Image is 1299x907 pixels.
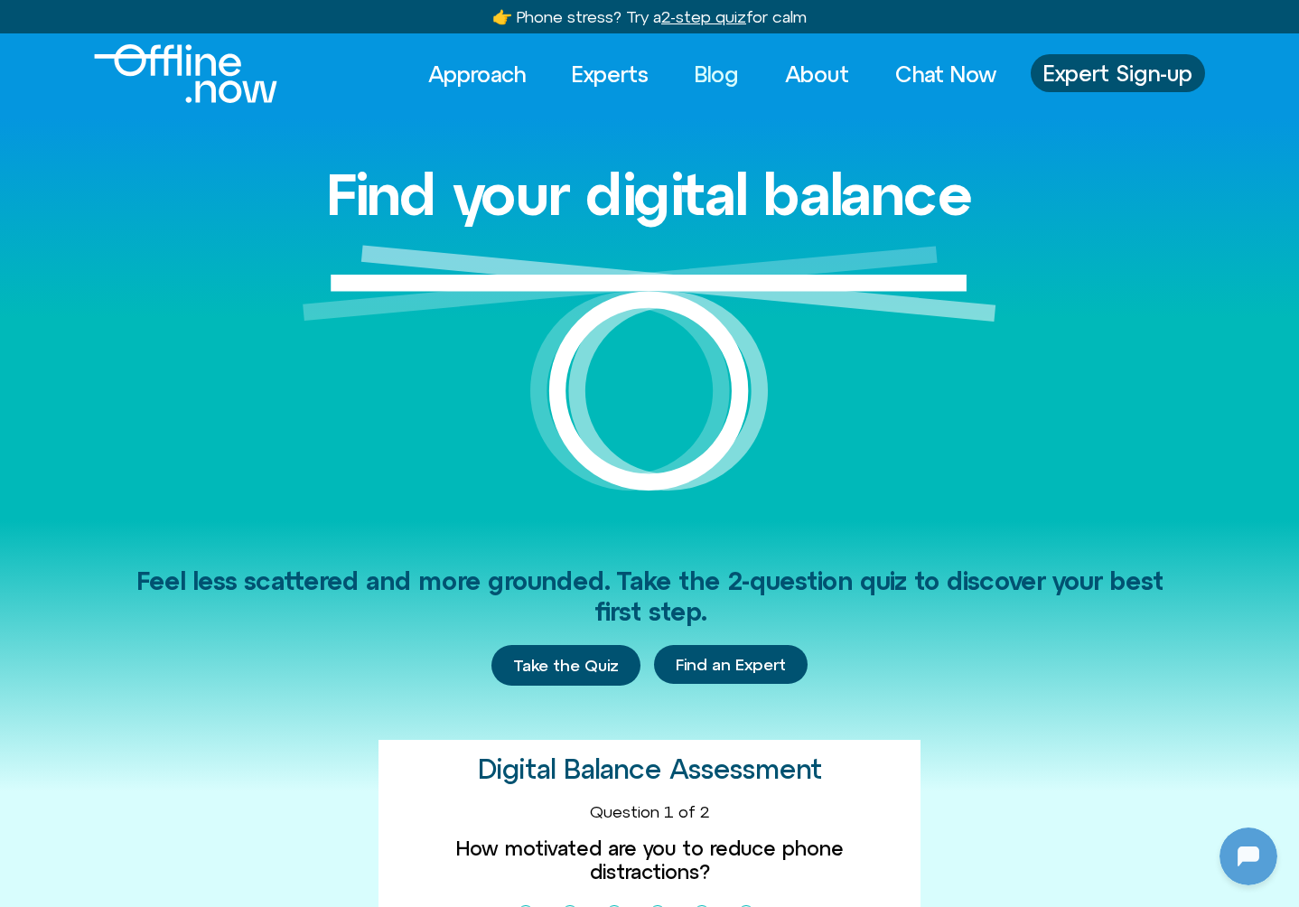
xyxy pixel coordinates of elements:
p: Good to see you. Phone focus time. Which moment [DATE] grabs your phone the most? Choose one: 1) ... [51,89,322,175]
h2: [DOMAIN_NAME] [53,12,277,35]
a: 👉 Phone stress? Try a2-step quizfor calm [492,7,807,26]
a: Experts [556,54,665,94]
a: Approach [412,54,542,94]
textarea: Message Input [31,582,280,600]
a: Take the Quiz [491,645,640,687]
svg: Restart Conversation Button [285,8,315,39]
div: Find an Expert [654,645,808,687]
svg: Voice Input Button [309,576,338,605]
label: How motivated are you to reduce phone distractions? [393,837,906,884]
h1: Find your digital balance [326,163,973,226]
h2: Digital Balance Assessment [478,754,822,784]
a: About [769,54,865,94]
img: N5FCcHC.png [5,414,30,439]
p: Makes sense — you want clarity. When do you reach for your phone most [DATE]? Choose one: 1) Morn... [51,206,322,314]
img: N5FCcHC.png [5,157,30,182]
span: Feel less scattered and more grounded. Take the 2-question quiz to discover your best first step. [136,566,1163,626]
p: hi [331,515,342,537]
img: N5FCcHC.png [16,9,45,38]
button: Expand Header Button [5,5,357,42]
a: Find an Expert [654,645,808,685]
span: Expert Sign-up [1043,61,1192,85]
img: offline.now [94,44,277,103]
a: Chat Now [879,54,1013,94]
span: Find an Expert [676,656,786,674]
nav: Menu [412,54,1013,94]
u: 2-step quiz [661,7,746,26]
img: N5FCcHC.png [5,296,30,322]
div: Question 1 of 2 [393,802,906,822]
svg: Close Chatbot Button [315,8,346,39]
a: Blog [678,54,755,94]
a: Expert Sign-up [1031,54,1205,92]
span: Take the Quiz [513,656,619,676]
p: [DATE] [157,470,205,491]
p: [DATE] [157,43,205,65]
iframe: Botpress [1220,828,1277,885]
div: Logo [94,44,247,103]
p: Looks like you stepped away—no worries. Message me when you're ready. What feels like a good next... [51,345,322,432]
